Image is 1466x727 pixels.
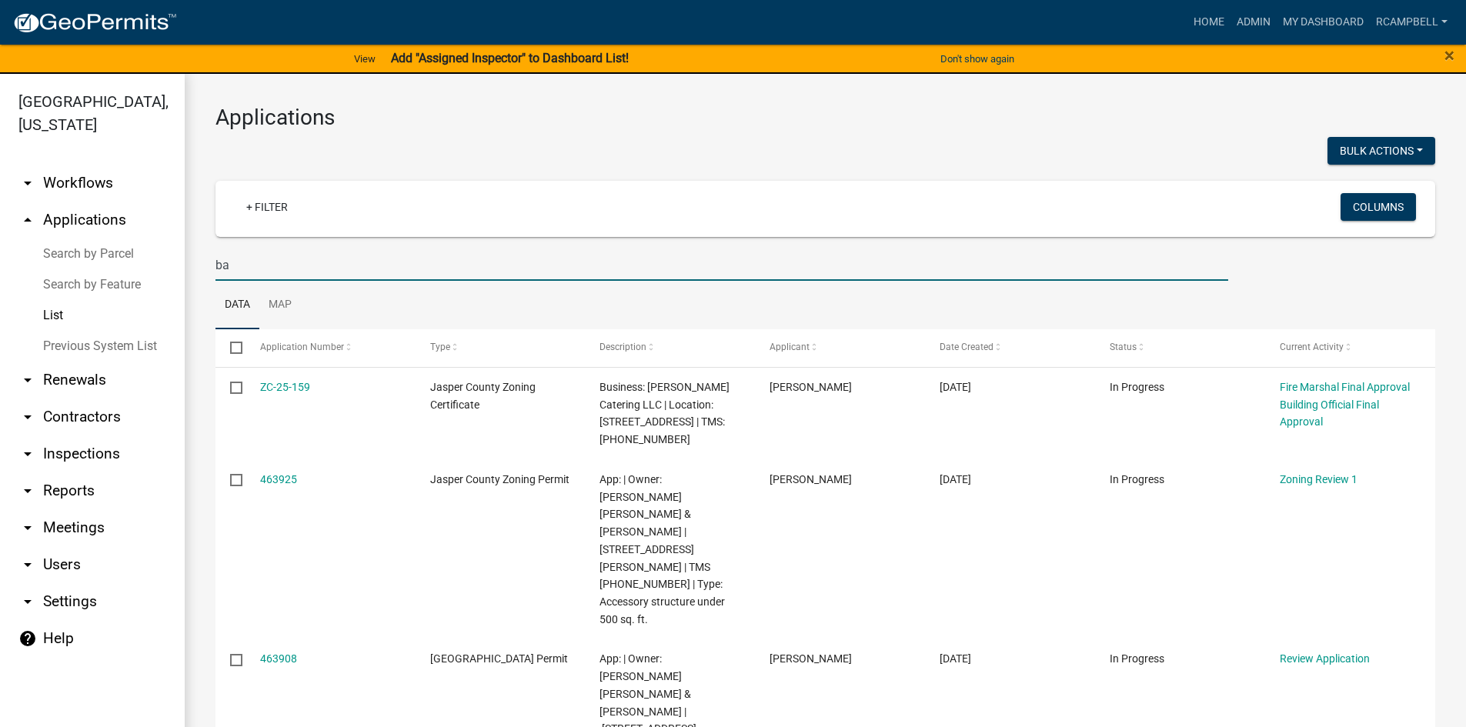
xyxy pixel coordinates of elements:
a: Fire Marshal Final Approval [1280,381,1410,393]
span: Application Number [260,342,344,352]
datatable-header-cell: Type [415,329,585,366]
a: 463925 [260,473,297,485]
a: Building Official Final Approval [1280,399,1379,429]
a: rcampbell [1370,8,1454,37]
i: arrow_drop_down [18,371,37,389]
button: Don't show again [934,46,1020,72]
i: arrow_drop_down [18,482,37,500]
a: Map [259,281,301,330]
i: arrow_drop_down [18,408,37,426]
span: Type [430,342,450,352]
input: Search for applications [215,249,1228,281]
span: Applicant [770,342,810,352]
span: Current Activity [1280,342,1344,352]
a: View [348,46,382,72]
span: Description [599,342,646,352]
datatable-header-cell: Current Activity [1265,329,1435,366]
button: Columns [1341,193,1416,221]
span: Genrry García aguado [770,473,852,485]
datatable-header-cell: Applicant [755,329,925,366]
span: 08/14/2025 [940,473,971,485]
i: arrow_drop_down [18,445,37,463]
datatable-header-cell: Select [215,329,245,366]
a: Zoning Review 1 [1280,473,1357,485]
a: ZC-25-159 [260,381,310,393]
a: 463908 [260,652,297,665]
a: Admin [1231,8,1277,37]
i: arrow_drop_down [18,592,37,611]
datatable-header-cell: Date Created [925,329,1095,366]
span: In Progress [1110,381,1164,393]
span: 08/14/2025 [940,652,971,665]
span: Priscilla J Fraser [770,381,852,393]
span: 08/14/2025 [940,381,971,393]
i: arrow_drop_down [18,519,37,537]
span: Date Created [940,342,993,352]
span: Business: Fraser's Catering LLC | Location: 61 RIVERWALK BLVD Unit E | TMS: 080-00-03-038 [599,381,730,445]
i: arrow_drop_up [18,211,37,229]
a: Data [215,281,259,330]
datatable-header-cell: Description [585,329,755,366]
datatable-header-cell: Application Number [245,329,415,366]
span: Jasper County Building Permit [430,652,568,665]
span: × [1444,45,1454,66]
span: Jasper County Zoning Certificate [430,381,536,411]
a: My Dashboard [1277,8,1370,37]
span: In Progress [1110,652,1164,665]
span: Status [1110,342,1137,352]
strong: Add "Assigned Inspector" to Dashboard List! [391,51,629,65]
button: Close [1444,46,1454,65]
h3: Applications [215,105,1435,131]
a: + Filter [234,193,300,221]
a: Home [1187,8,1231,37]
span: App: | Owner: AGUADO GENRRY GARCIA & LIZETH | 405 SLATER OAKS RD | TMS 059-02-00-021 | Type: Acce... [599,473,725,625]
span: Genrry García aguado [770,652,852,665]
datatable-header-cell: Status [1095,329,1265,366]
span: In Progress [1110,473,1164,485]
i: arrow_drop_down [18,174,37,192]
span: Jasper County Zoning Permit [430,473,569,485]
a: Review Application [1280,652,1370,665]
button: Bulk Actions [1327,137,1435,165]
i: arrow_drop_down [18,555,37,574]
i: help [18,629,37,648]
